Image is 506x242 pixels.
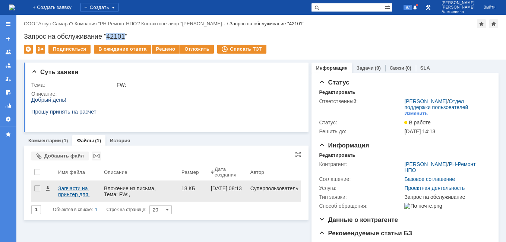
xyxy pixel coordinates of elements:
[230,21,304,26] div: Запрос на обслуживание "42101"
[404,5,412,10] span: 97
[24,33,499,40] div: Запрос на обслуживание "42101"
[404,98,488,110] div: /
[24,21,75,26] div: /
[405,65,411,71] div: (0)
[404,111,428,117] div: Изменить
[319,120,403,125] div: Статус:
[489,19,498,28] div: Сделать домашней страницей
[319,230,412,237] span: Рекомендуемые статьи БЗ
[319,203,403,209] div: Способ обращения:
[62,138,68,143] div: (1)
[319,185,403,191] div: Услуга:
[319,194,403,200] div: Тип заявки:
[404,98,468,110] a: Отдел поддержки пользователей
[442,5,475,10] span: [PERSON_NAME]
[319,161,403,167] div: Контрагент:
[80,3,118,12] div: Создать
[319,216,398,223] span: Данные о контрагенте
[442,10,475,14] span: Алексеевна
[250,169,265,175] div: Автор
[36,45,45,54] div: Работа с массовостью
[75,21,141,26] div: /
[181,169,199,175] div: Размер
[357,65,374,71] a: Задачи
[404,161,475,173] a: РН-Ремонт НПО
[2,100,14,112] a: Отчеты
[24,21,72,26] a: ООО "Аксус-Самара"
[404,161,488,173] div: /
[28,138,61,143] a: Комментарии
[477,19,486,28] div: Добавить в избранное
[390,65,404,71] a: Связи
[31,91,300,97] div: Описание:
[53,205,146,214] i: Строк на странице:
[247,163,301,181] th: Автор
[9,4,15,10] img: logo
[95,205,98,214] div: 1
[319,128,403,134] div: Решить до:
[45,185,51,191] span: Скачать файл
[250,185,298,191] div: Суперпользователь
[420,65,430,71] a: SLA
[2,46,14,58] a: Заявки на командах
[208,163,247,181] th: Дата создания
[24,45,33,54] div: Удалить
[442,1,475,5] span: [PERSON_NAME]
[319,89,355,95] div: Редактировать
[316,65,347,71] a: Информация
[404,176,455,182] a: Базовое соглашение
[58,185,98,197] div: Запчасти на принтер для закупки.docx
[75,21,139,26] a: Компания "РН-Ремонт НПО"
[211,185,242,191] div: [DATE] 08:13
[104,169,127,175] div: Описание
[181,185,205,191] div: 18 КБ
[375,65,381,71] div: (0)
[404,185,465,191] a: Проектная деятельность
[31,82,115,88] div: Тема:
[77,138,94,143] a: Файлы
[9,4,15,10] a: Перейти на домашнюю страницу
[404,98,447,104] a: [PERSON_NAME]
[104,185,175,227] div: Вложение из письма, Тема: FW:, Отправитель: [PERSON_NAME] ([PERSON_NAME][EMAIL_ADDRESS][DOMAIN_NA...
[53,207,93,212] span: Объектов в списке:
[404,120,430,125] span: В работе
[319,152,355,158] div: Редактировать
[385,3,392,10] span: Расширенный поиск
[117,82,298,88] div: FW:
[424,3,433,12] a: Перейти в интерфейс администратора
[319,79,349,86] span: Статус
[319,176,403,182] div: Соглашение:
[2,60,14,71] a: Заявки в моей ответственности
[404,194,488,200] div: Запрос на обслуживание
[141,21,227,26] a: Контактное лицо "[PERSON_NAME]…
[141,21,230,26] div: /
[55,163,101,181] th: Имя файла
[404,161,447,167] a: [PERSON_NAME]
[2,33,14,45] a: Создать заявку
[404,203,442,209] img: По почте.png
[215,166,238,178] div: Дата создания
[31,69,78,76] span: Суть заявки
[110,138,130,143] a: История
[2,86,14,98] a: Мои согласования
[2,113,14,125] a: Настройки
[319,142,369,149] span: Информация
[92,152,101,160] div: Отправить выбранные файлы
[319,98,403,104] div: Ответственный:
[95,138,101,143] div: (1)
[178,163,208,181] th: Размер
[2,73,14,85] a: Мои заявки
[295,152,301,157] div: На всю страницу
[58,169,85,175] div: Имя файла
[404,128,435,134] span: [DATE] 14:13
